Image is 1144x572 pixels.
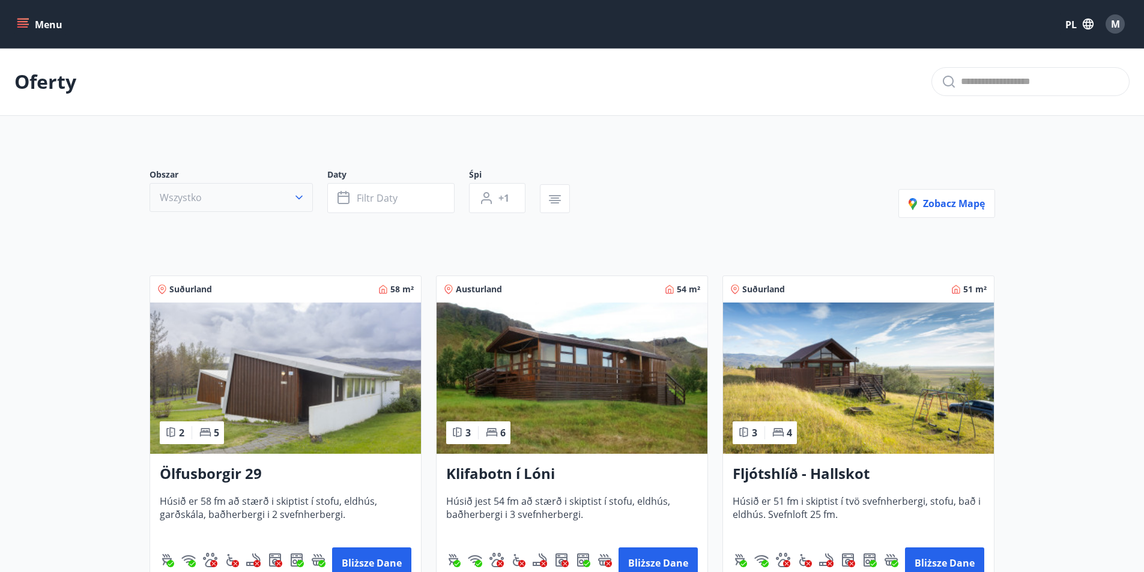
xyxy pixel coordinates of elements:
font: Oferty [14,68,76,94]
div: Wi-Fi [754,553,769,567]
div: Washing Machine [841,553,855,567]
div: Smoking / Vape [533,553,547,567]
font: m² [402,283,414,295]
button: +1 [469,183,525,213]
div: Gasgrill [160,553,174,567]
button: menu [14,13,67,35]
font: PL [1065,18,1077,31]
img: QNIUl6Cv9L9rHgMXwuzGLuiJOj7RKqxk9mBFPqjq.svg [246,553,261,567]
font: 6 [500,426,506,439]
font: Menu [35,18,62,31]
img: h89QDIuHlAdpqTriuIvuEWkTH976fOgBEOOeu1mi.svg [884,553,898,567]
font: Suðurland [169,283,212,295]
font: Daty [327,169,347,180]
img: 7hj2GulIrg6h11dFIpsIzg8Ak2vZaScVwTihwv8g.svg [862,553,877,567]
font: +1 [498,191,509,205]
font: Austurland [456,283,502,295]
div: Pets [776,553,790,567]
font: 58 [390,283,400,295]
font: 4 [787,426,792,439]
img: QNIUl6Cv9L9rHgMXwuzGLuiJOj7RKqxk9mBFPqjq.svg [819,553,834,567]
font: Śpi [469,169,482,180]
img: 8IYIKVZQyRlUC6HQIIUSdjpPGRncJsz2RzLgWvp4.svg [511,553,525,567]
font: Fljótshlíð - Hallskot [733,463,870,483]
div: Wheelchair [797,553,812,567]
font: Bliższe dane [342,556,402,570]
div: Wi-Fi [468,553,482,567]
font: Filtr daty [357,191,398,205]
img: h89QDIuHlAdpqTriuIvuEWkTH976fOgBEOOeu1mi.svg [311,553,325,567]
img: h89QDIuHlAdpqTriuIvuEWkTH976fOgBEOOeu1mi.svg [598,553,612,567]
img: ZXjrS3QKesehq6nQAPjaRuRTI364z8ohTALB4wBr.svg [160,553,174,567]
button: Wszystko [150,183,313,212]
div: Dishwasher [289,553,304,567]
div: Pets [203,553,217,567]
div: Smoking / Vape [246,553,261,567]
font: 5 [214,426,219,439]
img: pxcaIm5dSOV3FS4whs1soiYWTwFQvksT25a9J10C.svg [203,553,217,567]
font: Húsið er 51 fm i skiptist í tvö svefnherbergi, stofu, bað i eldhús. Svefnloft 25 fm. [733,495,981,521]
font: Húsið er 58 fm að stærð i skiptist í stofu, eldhús, garðskála, baðherbergi i 2 svefnherbergi. [160,495,377,521]
img: Danie paella [150,303,421,454]
font: Obszar [150,169,178,180]
img: HJRyFFsYp6qjeUYhR4dAD8CaCEsnIFYZ05miwXoh.svg [181,553,196,567]
div: Wheelchair [225,553,239,567]
font: Bliższe dane [915,556,975,570]
button: Filtr daty [327,183,455,213]
img: HJRyFFsYp6qjeUYhR4dAD8CaCEsnIFYZ05miwXoh.svg [754,553,769,567]
font: 51 [963,283,973,295]
img: Danie paella [723,303,994,454]
div: Jacuzzi [884,553,898,567]
div: Gasgrill [733,553,747,567]
font: Wszystko [160,191,202,204]
img: 8IYIKVZQyRlUC6HQIIUSdjpPGRncJsz2RzLgWvp4.svg [225,553,239,567]
img: 8IYIKVZQyRlUC6HQIIUSdjpPGRncJsz2RzLgWvp4.svg [797,553,812,567]
img: Dl16BY4EX9PAW649lg1C3oBuIaAsR6QVDQBO2cTm.svg [268,553,282,567]
font: 2 [179,426,184,439]
button: M [1101,10,1130,38]
div: Wi-Fi [181,553,196,567]
font: 54 [677,283,686,295]
img: ZXjrS3QKesehq6nQAPjaRuRTI364z8ohTALB4wBr.svg [446,553,461,567]
div: Smoking / Vape [819,553,834,567]
font: Klifabotn í Lóni [446,463,555,483]
font: 3 [752,426,757,439]
div: Washing Machine [268,553,282,567]
font: 3 [465,426,471,439]
div: Jacuzzi [311,553,325,567]
font: Húsið jest 54 fm að stærð i skiptist í stofu, eldhús, baðherbergi i 3 svefnherbergi. [446,495,670,521]
div: Gasgrill [446,553,461,567]
img: 7hj2GulIrg6h11dFIpsIzg8Ak2vZaScVwTihwv8g.svg [576,553,590,567]
img: HJRyFFsYp6qjeUYhR4dAD8CaCEsnIFYZ05miwXoh.svg [468,553,482,567]
font: M [1111,17,1120,31]
img: Dl16BY4EX9PAW649lg1C3oBuIaAsR6QVDQBO2cTm.svg [554,553,569,567]
img: QNIUl6Cv9L9rHgMXwuzGLuiJOj7RKqxk9mBFPqjq.svg [533,553,547,567]
font: m² [689,283,700,295]
font: Suðurland [742,283,785,295]
div: Dishwasher [576,553,590,567]
div: Washing Machine [554,553,569,567]
div: Wheelchair [511,553,525,567]
img: ZXjrS3QKesehq6nQAPjaRuRTI364z8ohTALB4wBr.svg [733,553,747,567]
font: m² [975,283,987,295]
font: Bliższe dane [628,556,688,570]
img: 7hj2GulIrg6h11dFIpsIzg8Ak2vZaScVwTihwv8g.svg [289,553,304,567]
font: Zobacz mapę [923,197,985,210]
img: pxcaIm5dSOV3FS4whs1soiYWTwFQvksT25a9J10C.svg [776,553,790,567]
img: Dl16BY4EX9PAW649lg1C3oBuIaAsR6QVDQBO2cTm.svg [841,553,855,567]
font: Ölfusborgir 29 [160,463,262,483]
div: Dishwasher [862,553,877,567]
img: pxcaIm5dSOV3FS4whs1soiYWTwFQvksT25a9J10C.svg [489,553,504,567]
div: Jacuzzi [598,553,612,567]
button: Zobacz mapę [898,189,995,218]
img: Danie paella [437,303,707,454]
button: PL [1060,13,1098,35]
div: Pets [489,553,504,567]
